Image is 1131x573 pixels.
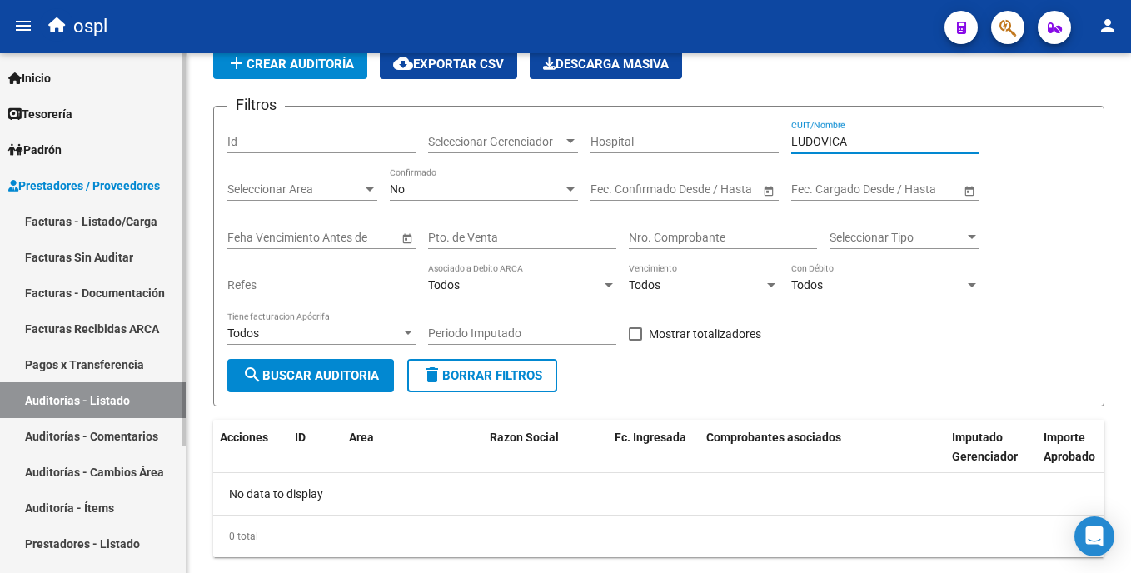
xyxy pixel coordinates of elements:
[1098,16,1118,36] mat-icon: person
[1037,420,1129,493] datatable-header-cell: Importe Aprobado
[706,431,841,444] span: Comprobantes asociados
[227,53,247,73] mat-icon: add
[13,16,33,36] mat-icon: menu
[407,359,557,392] button: Borrar Filtros
[952,431,1018,463] span: Imputado Gerenciador
[960,182,978,199] button: Open calendar
[945,420,1037,493] datatable-header-cell: Imputado Gerenciador
[213,420,288,493] datatable-header-cell: Acciones
[380,49,517,79] button: Exportar CSV
[791,278,823,291] span: Todos
[422,365,442,385] mat-icon: delete
[390,182,405,196] span: No
[295,431,306,444] span: ID
[760,182,777,199] button: Open calendar
[629,278,660,291] span: Todos
[393,57,504,72] span: Exportar CSV
[700,420,945,493] datatable-header-cell: Comprobantes asociados
[543,57,669,72] span: Descarga Masiva
[428,278,460,291] span: Todos
[530,49,682,79] button: Descarga Masiva
[665,182,747,197] input: Fecha fin
[866,182,948,197] input: Fecha fin
[1044,431,1095,463] span: Importe Aprobado
[649,324,761,344] span: Mostrar totalizadores
[242,368,379,383] span: Buscar Auditoria
[791,182,852,197] input: Fecha inicio
[8,177,160,195] span: Prestadores / Proveedores
[227,182,362,197] span: Seleccionar Area
[242,365,262,385] mat-icon: search
[393,53,413,73] mat-icon: cloud_download
[227,326,259,340] span: Todos
[490,431,559,444] span: Razon Social
[213,516,1104,557] div: 0 total
[220,431,268,444] span: Acciones
[422,368,542,383] span: Borrar Filtros
[1074,516,1114,556] div: Open Intercom Messenger
[213,49,367,79] button: Crear Auditoría
[227,57,354,72] span: Crear Auditoría
[227,359,394,392] button: Buscar Auditoria
[615,431,686,444] span: Fc. Ingresada
[349,431,374,444] span: Area
[428,135,563,149] span: Seleccionar Gerenciador
[213,473,1104,515] div: No data to display
[288,420,342,493] datatable-header-cell: ID
[590,182,651,197] input: Fecha inicio
[398,229,416,247] button: Open calendar
[483,420,608,493] datatable-header-cell: Razon Social
[342,420,459,493] datatable-header-cell: Area
[530,49,682,79] app-download-masive: Descarga masiva de comprobantes (adjuntos)
[830,231,964,245] span: Seleccionar Tipo
[608,420,700,493] datatable-header-cell: Fc. Ingresada
[227,93,285,117] h3: Filtros
[8,141,62,159] span: Padrón
[8,105,72,123] span: Tesorería
[8,69,51,87] span: Inicio
[73,8,107,45] span: ospl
